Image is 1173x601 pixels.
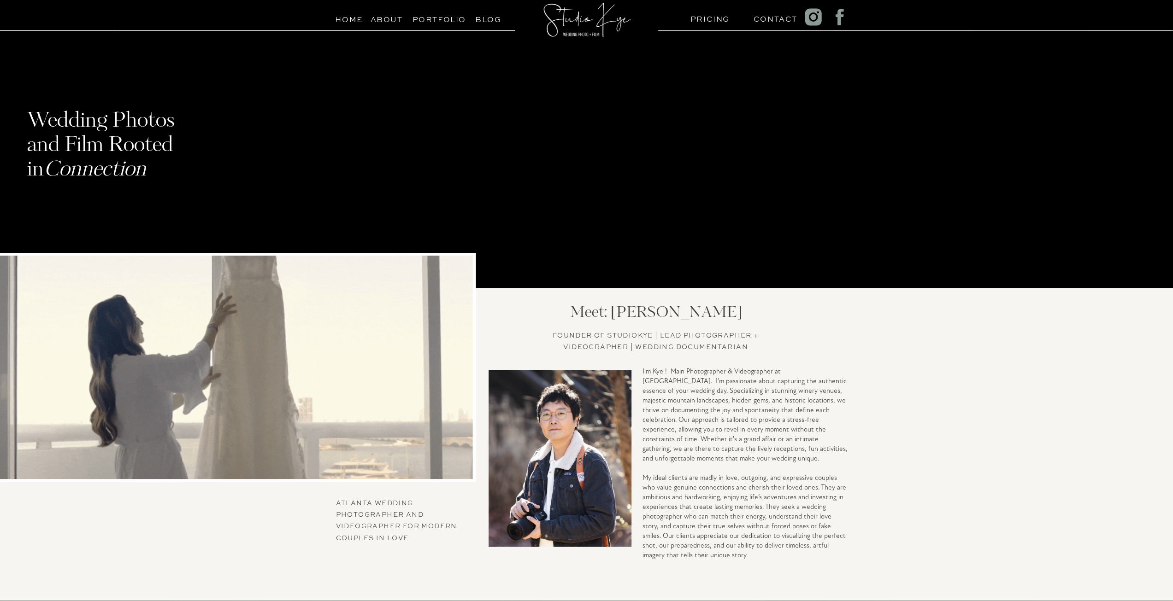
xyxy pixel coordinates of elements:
[467,13,509,22] a: Blog
[336,497,466,533] p: Atlanta Wedding Photographer and Videographer for Modern Couples in Love
[690,12,726,21] a: PRICING
[27,110,208,178] h2: Wedding Photos and Film Rooted in
[754,12,789,21] a: Contact
[331,13,367,22] a: Home
[371,13,403,22] a: About
[531,329,781,350] p: Founder of StudioKye | Lead Photographer + Videographer | Wedding Documentarian
[413,13,454,22] a: Portfolio
[44,160,146,181] i: Connection
[558,304,754,321] h2: Meet: [PERSON_NAME]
